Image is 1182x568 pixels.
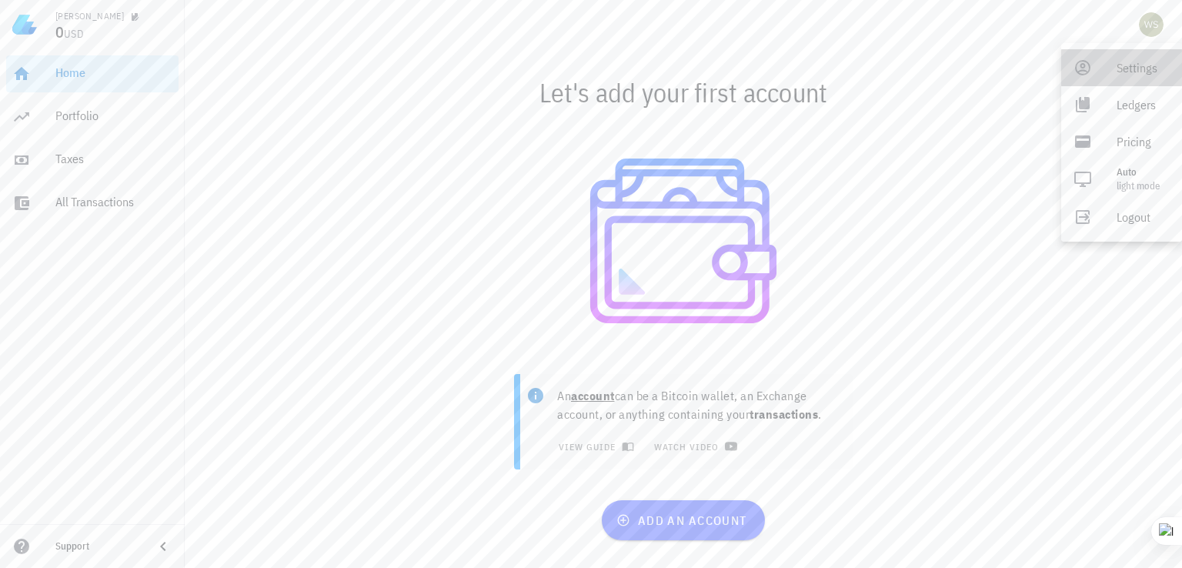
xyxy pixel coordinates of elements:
div: avatar [1139,12,1164,37]
div: Ledgers [1117,89,1170,120]
div: [PERSON_NAME] [55,10,124,22]
div: Pricing [1117,126,1170,157]
div: All Transactions [55,195,172,209]
span: add an account [619,513,746,528]
b: transactions [750,406,818,422]
div: Home [55,65,172,80]
b: account [571,388,615,403]
div: Logout [1117,202,1170,232]
span: Light mode [1117,179,1160,192]
div: Let's add your first account [228,68,1140,117]
span: view guide [557,440,631,453]
div: Auto [1117,166,1170,179]
a: watch video [643,436,744,457]
p: An can be a Bitcoin wallet, an Exchange account, or anything containing your . [557,386,840,423]
button: add an account [602,500,765,540]
span: USD [64,27,84,41]
div: Portfolio [55,109,172,123]
a: All Transactions [6,185,179,222]
a: Home [6,55,179,92]
a: Taxes [6,142,179,179]
div: Settings [1117,52,1170,83]
div: Support [55,540,142,553]
span: 0 [55,22,64,42]
button: view guide [548,436,641,457]
a: Portfolio [6,99,179,135]
img: LedgiFi [12,12,37,37]
div: Taxes [55,152,172,166]
span: watch video [653,440,735,453]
